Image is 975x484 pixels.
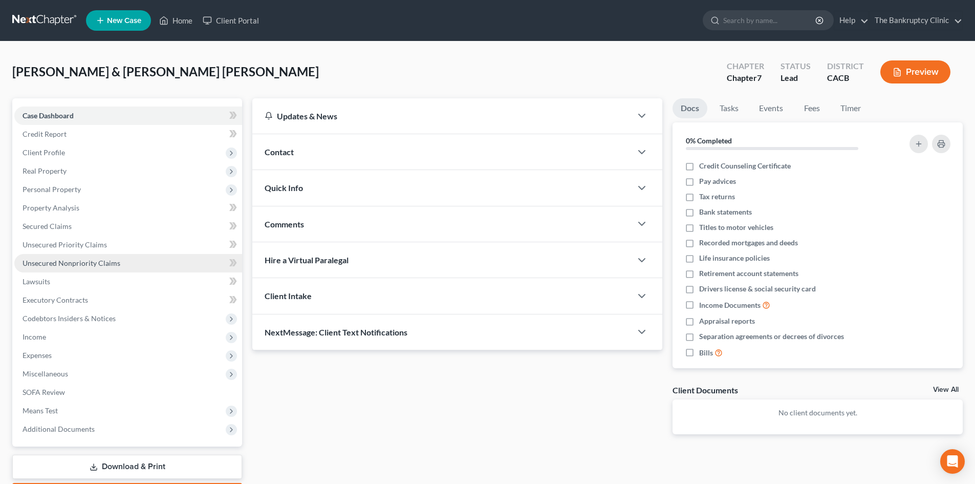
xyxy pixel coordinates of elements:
a: Credit Report [14,125,242,143]
span: Unsecured Priority Claims [23,240,107,249]
span: Hire a Virtual Paralegal [265,255,349,265]
span: Recorded mortgages and deeds [699,238,798,248]
div: Chapter [727,72,764,84]
span: Pay advices [699,176,736,186]
span: Executory Contracts [23,296,88,304]
span: Bills [699,348,713,358]
span: Titles to motor vehicles [699,222,773,233]
span: NextMessage: Client Text Notifications [265,327,407,337]
div: District [827,60,864,72]
span: 7 [757,73,762,82]
span: Income [23,332,46,341]
span: Secured Claims [23,222,72,230]
div: Open Intercom Messenger [940,449,965,474]
div: Chapter [727,60,764,72]
a: Secured Claims [14,217,242,236]
div: Updates & News [265,111,619,121]
span: Real Property [23,166,67,175]
span: Income Documents [699,300,761,310]
span: New Case [107,17,141,25]
a: Unsecured Priority Claims [14,236,242,254]
span: Means Test [23,406,58,415]
a: Property Analysis [14,199,242,217]
span: Lawsuits [23,277,50,286]
span: Credit Counseling Certificate [699,161,791,171]
a: The Bankruptcy Clinic [870,11,962,30]
a: Events [751,98,791,118]
span: Additional Documents [23,425,95,433]
button: Preview [880,60,950,83]
span: Client Profile [23,148,65,157]
span: Credit Report [23,130,67,138]
a: Home [154,11,198,30]
span: Property Analysis [23,203,79,212]
div: Client Documents [673,385,738,395]
a: View All [933,386,959,393]
a: Case Dashboard [14,107,242,125]
span: Personal Property [23,185,81,194]
a: Help [834,11,869,30]
span: Miscellaneous [23,369,68,378]
span: Life insurance policies [699,253,770,263]
div: CACB [827,72,864,84]
span: [PERSON_NAME] & [PERSON_NAME] [PERSON_NAME] [12,64,319,79]
span: Appraisal reports [699,316,755,326]
a: Docs [673,98,707,118]
a: Timer [832,98,869,118]
a: Executory Contracts [14,291,242,309]
span: Unsecured Nonpriority Claims [23,259,120,267]
span: Codebtors Insiders & Notices [23,314,116,323]
div: Lead [781,72,811,84]
span: Case Dashboard [23,111,74,120]
span: Client Intake [265,291,312,301]
a: SOFA Review [14,383,242,402]
a: Client Portal [198,11,264,30]
div: Status [781,60,811,72]
span: SOFA Review [23,388,65,396]
span: Separation agreements or decrees of divorces [699,331,844,342]
a: Unsecured Nonpriority Claims [14,254,242,272]
p: No client documents yet. [681,408,955,418]
span: Comments [265,219,304,229]
span: Drivers license & social security card [699,284,816,294]
span: Bank statements [699,207,752,217]
input: Search by name... [723,11,817,30]
span: Expenses [23,351,52,360]
span: Contact [265,147,294,157]
a: Tasks [711,98,747,118]
strong: 0% Completed [686,136,732,145]
a: Download & Print [12,455,242,479]
a: Fees [795,98,828,118]
span: Tax returns [699,192,735,202]
span: Retirement account statements [699,268,798,279]
span: Quick Info [265,183,303,193]
a: Lawsuits [14,272,242,291]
